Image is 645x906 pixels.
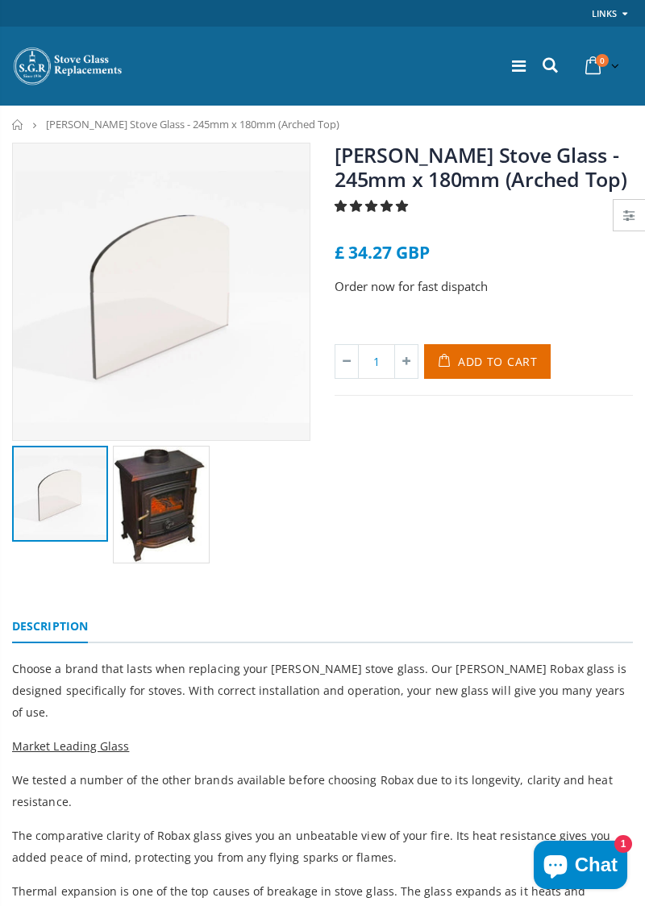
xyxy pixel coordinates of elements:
[12,611,88,643] a: Description
[335,197,411,214] span: 5.00 stars
[12,46,125,86] img: Stove Glass Replacement
[12,661,626,720] span: Choose a brand that lasts when replacing your [PERSON_NAME] stove glass. Our [PERSON_NAME] Robax ...
[335,141,627,193] a: [PERSON_NAME] Stove Glass - 245mm x 180mm (Arched Top)
[458,354,538,369] span: Add to Cart
[579,50,622,81] a: 0
[13,143,310,440] img: smallgradualarchedtopstoveglass_565e27ab-8f1b-4b0e-9725-4a3e4ca33f99_800x_crop_center.webp
[12,828,610,865] span: The comparative clarity of Robax glass gives you an unbeatable view of your fire. Its heat resist...
[46,117,339,131] span: [PERSON_NAME] Stove Glass - 245mm x 180mm (Arched Top)
[12,772,613,809] span: We tested a number of the other brands available before choosing Robax due to its longevity, clar...
[113,446,209,563] img: Clarke_Wentworth_Stove_150x150.jpg
[596,54,609,67] span: 0
[335,277,633,296] p: Order now for fast dispatch
[592,3,617,23] a: Links
[424,344,551,379] button: Add to Cart
[335,241,430,264] span: £ 34.27 GBP
[12,738,129,754] span: Market Leading Glass
[12,446,108,542] img: smallgradualarchedtopstoveglass_565e27ab-8f1b-4b0e-9725-4a3e4ca33f99_150x150.webp
[529,841,632,893] inbox-online-store-chat: Shopify online store chat
[12,119,24,130] a: Home
[512,55,526,77] a: Menu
